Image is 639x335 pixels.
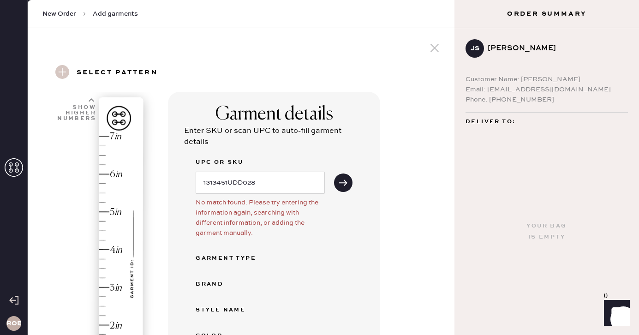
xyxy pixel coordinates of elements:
div: Your bag is empty [526,221,567,243]
div: [PERSON_NAME] [488,43,621,54]
input: e.g. 1292213123 [196,172,325,194]
span: Add garments [93,9,138,18]
div: Show higher numbers [56,105,96,121]
div: Phone: [PHONE_NUMBER] [466,95,628,105]
div: 7 [110,131,114,143]
h3: Select pattern [77,65,158,81]
div: No match found. Please try entering the information again, searching with different information, ... [196,197,325,238]
div: 155 Otter [PERSON_NAME] Dr Nebo , NC 28761 [466,127,628,150]
iframe: Front Chat [595,293,635,333]
h3: JS [471,45,479,52]
div: Style name [196,305,269,316]
div: Enter SKU or scan UPC to auto-fill garment details [184,126,364,148]
div: Garment Type [196,253,269,264]
h3: Order Summary [454,9,639,18]
span: Deliver to: [466,116,515,127]
span: New Order [42,9,76,18]
div: Customer Name: [PERSON_NAME] [466,74,628,84]
div: Brand [196,279,269,290]
div: Garment details [215,103,333,126]
div: in [114,131,121,143]
label: UPC or SKU [196,157,325,168]
h3: ROBCA [6,320,21,327]
div: Email: [EMAIL_ADDRESS][DOMAIN_NAME] [466,84,628,95]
